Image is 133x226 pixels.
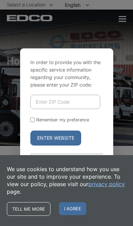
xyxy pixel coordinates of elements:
a: Tell me more [7,202,50,216]
p: We use cookies to understand how you use our site and to improve your experience. To view our pol... [7,165,126,195]
button: Enter Website [30,131,81,146]
p: In order to provide you with the specific service information regarding your community, please en... [30,59,103,89]
label: Remember my preference [36,117,89,122]
span: I agree [59,202,86,215]
input: Enter ZIP Code [30,95,100,109]
a: privacy policy [88,180,125,188]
